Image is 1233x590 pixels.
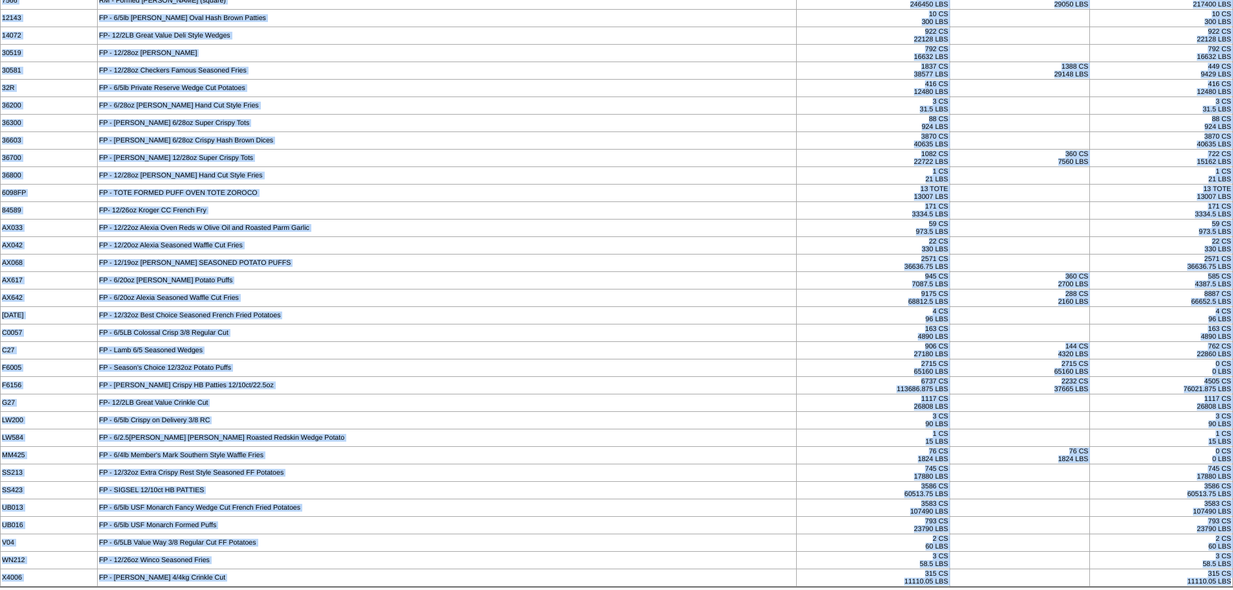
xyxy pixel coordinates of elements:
td: 1082 CS 22722 LBS [796,150,950,167]
td: UB016 [1,517,98,534]
td: 1837 CS 38577 LBS [796,62,950,80]
td: 3583 CS 107490 LBS [796,499,950,517]
td: 88 CS 924 LBS [1090,115,1233,132]
td: C27 [1,342,98,359]
td: FP- 12/26oz Kroger CC French Fry [97,202,796,220]
td: 6737 CS 113686.875 LBS [796,377,950,394]
td: 36700 [1,150,98,167]
td: FP - 6/20oz Alexia Seasoned Waffle Cut Fries [97,289,796,307]
td: FP - 12/28oz Checkers Famous Seasoned Fries [97,62,796,80]
td: 2571 CS 36636.75 LBS [1090,255,1233,272]
td: FP- 12/2LB Great Value Deli Style Wedges [97,27,796,45]
td: FP - 6/20oz [PERSON_NAME] Potato Puffs [97,272,796,289]
td: 1 CS 21 LBS [796,167,950,185]
td: 449 CS 9429 LBS [1090,62,1233,80]
td: UB013 [1,499,98,517]
td: 2232 CS 37665 LBS [950,377,1090,394]
td: 4505 CS 76021.875 LBS [1090,377,1233,394]
td: FP - 12/19oz [PERSON_NAME] SEASONED POTATO PUFFS [97,255,796,272]
td: 22 CS 330 LBS [796,237,950,255]
td: FP - [PERSON_NAME] 6/28oz Crispy Hash Brown Dices [97,132,796,150]
td: LW584 [1,429,98,447]
td: AX617 [1,272,98,289]
td: 84589 [1,202,98,220]
td: 3 CS 58.5 LBS [796,552,950,569]
td: 745 CS 17880 LBS [1090,464,1233,482]
td: SS423 [1,482,98,499]
td: 793 CS 23790 LBS [796,517,950,534]
td: 59 CS 973.5 LBS [796,220,950,237]
td: 0 CS 0 LBS [1090,359,1233,377]
td: 10 CS 300 LBS [796,10,950,27]
td: 1388 CS 29148 LBS [950,62,1090,80]
td: V04 [1,534,98,552]
td: MM425 [1,447,98,464]
td: 13 TOTE 13007 LBS [1090,185,1233,202]
td: 315 CS 11110.05 LBS [796,569,950,587]
td: 745 CS 17880 LBS [796,464,950,482]
td: 793 CS 23790 LBS [1090,517,1233,534]
td: SS213 [1,464,98,482]
td: FP - 6/5lb Crispy on Delivery 3/8 RC [97,412,796,429]
td: 76 CS 1824 LBS [950,447,1090,464]
td: FP - 6/5lb USF Monarch Formed Puffs [97,517,796,534]
td: 6098FP [1,185,98,202]
td: 12143 [1,10,98,27]
td: FP - 6/2.5[PERSON_NAME] [PERSON_NAME] Roasted Redskin Wedge Potato [97,429,796,447]
td: G27 [1,394,98,412]
td: 3 CS 90 LBS [796,412,950,429]
td: FP - 12/32oz Best Choice Seasoned French Fried Potatoes [97,307,796,324]
td: 36603 [1,132,98,150]
td: FP - TOTE FORMED PUFF OVEN TOTE ZOROCO [97,185,796,202]
td: 3 CS 90 LBS [1090,412,1233,429]
td: 1117 CS 26808 LBS [1090,394,1233,412]
td: 762 CS 22860 LBS [1090,342,1233,359]
td: 1 CS 15 LBS [796,429,950,447]
td: FP - Season's Choice 12/32oz Potato Puffs [97,359,796,377]
td: 9175 CS 68812.5 LBS [796,289,950,307]
td: 171 CS 3334.5 LBS [796,202,950,220]
td: 30519 [1,45,98,62]
td: 416 CS 12480 LBS [1090,80,1233,97]
td: 585 CS 4387.5 LBS [1090,272,1233,289]
td: 288 CS 2160 LBS [950,289,1090,307]
td: 922 CS 22128 LBS [1090,27,1233,45]
td: FP - [PERSON_NAME] 6/28oz Super Crispy Tots [97,115,796,132]
td: 3870 CS 40635 LBS [1090,132,1233,150]
td: 10 CS 300 LBS [1090,10,1233,27]
td: [DATE] [1,307,98,324]
td: FP - 6/5lb [PERSON_NAME] Oval Hash Brown Patties [97,10,796,27]
td: FP - 6/5lb USF Monarch Fancy Wedge Cut French Fried Potatoes [97,499,796,517]
td: 14072 [1,27,98,45]
td: FP - 6/5LB Value Way 3/8 Regular Cut FF Potatoes [97,534,796,552]
td: AX033 [1,220,98,237]
td: 30581 [1,62,98,80]
td: WN212 [1,552,98,569]
td: AX642 [1,289,98,307]
td: FP - 12/22oz Alexia Oven Reds w Olive Oil and Roasted Parm Garlic [97,220,796,237]
td: 171 CS 3334.5 LBS [1090,202,1233,220]
td: FP- 12/2LB Great Value Crinkle Cut [97,394,796,412]
td: 1117 CS 26808 LBS [796,394,950,412]
td: FP - Lamb 6/5 Seasoned Wedges [97,342,796,359]
td: 1 CS 15 LBS [1090,429,1233,447]
td: FP - 12/20oz Alexia Seasoned Waffle Cut Fries [97,237,796,255]
td: 144 CS 4320 LBS [950,342,1090,359]
td: 3583 CS 107490 LBS [1090,499,1233,517]
td: 4 CS 96 LBS [1090,307,1233,324]
td: 360 CS 7560 LBS [950,150,1090,167]
td: AX068 [1,255,98,272]
td: FP - 12/26oz Winco Seasoned Fries [97,552,796,569]
td: 22 CS 330 LBS [1090,237,1233,255]
td: 3 CS 31.5 LBS [796,97,950,115]
td: 906 CS 27180 LBS [796,342,950,359]
td: 945 CS 7087.5 LBS [796,272,950,289]
td: 3 CS 58.5 LBS [1090,552,1233,569]
td: 1 CS 21 LBS [1090,167,1233,185]
td: 36200 [1,97,98,115]
td: FP - 6/5LB Colossal Crisp 3/8 Regular Cut [97,324,796,342]
td: FP - [PERSON_NAME] 4/4kg Crinkle Cut [97,569,796,587]
td: 4 CS 96 LBS [796,307,950,324]
td: 792 CS 16632 LBS [796,45,950,62]
td: 0 CS 0 LBS [1090,447,1233,464]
